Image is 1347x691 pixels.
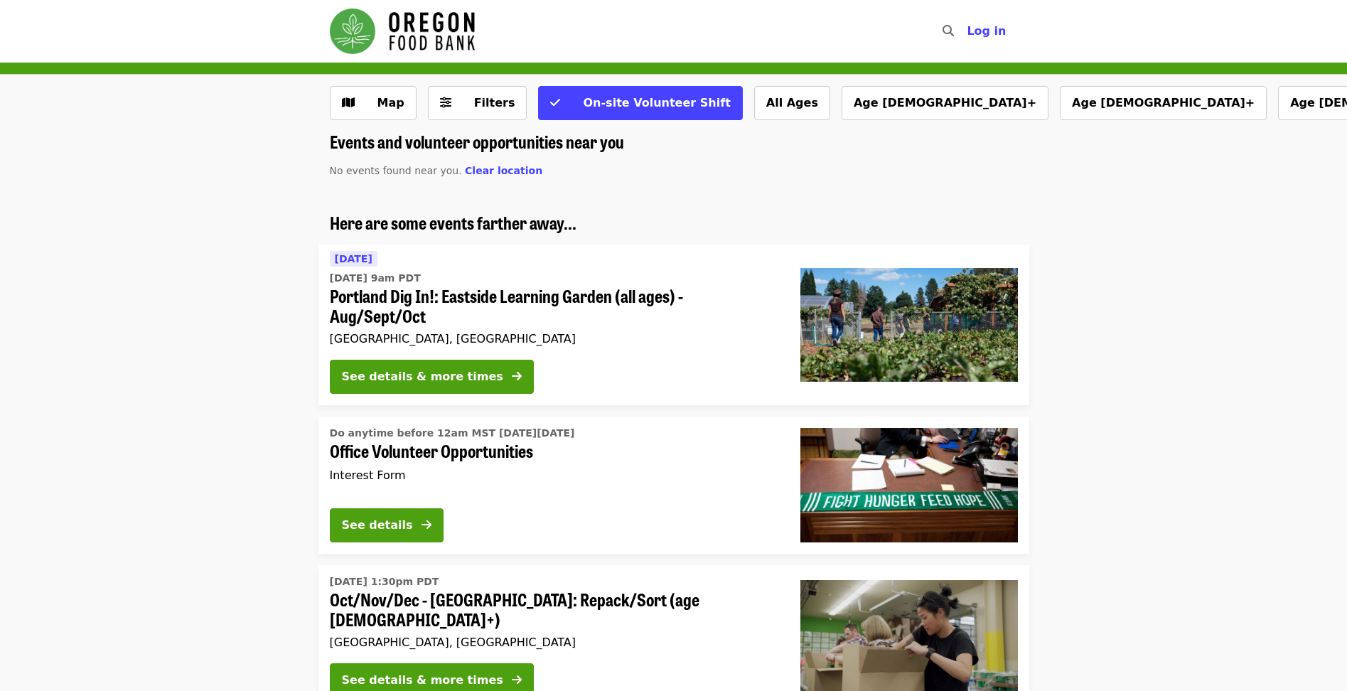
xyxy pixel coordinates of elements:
button: Clear location [465,164,542,178]
i: arrow-right icon [512,370,522,383]
span: Clear location [465,165,542,176]
button: Filters (0 selected) [428,86,527,120]
i: arrow-right icon [422,518,431,532]
img: Portland Dig In!: Eastside Learning Garden (all ages) - Aug/Sept/Oct organized by Oregon Food Bank [800,268,1018,382]
span: No events found near you. [330,165,462,176]
button: Age [DEMOGRAPHIC_DATA]+ [842,86,1048,120]
i: map icon [342,96,355,109]
a: See details for "Office Volunteer Opportunities" [318,417,1029,553]
input: Search [962,14,974,48]
span: Oct/Nov/Dec - [GEOGRAPHIC_DATA]: Repack/Sort (age [DEMOGRAPHIC_DATA]+) [330,589,778,631]
button: All Ages [754,86,830,120]
button: Log in [955,17,1017,45]
div: See details & more times [342,672,503,689]
time: [DATE] 9am PDT [330,271,421,286]
span: Here are some events farther away... [330,210,576,235]
span: [DATE] [335,253,372,264]
i: sliders-h icon [440,96,451,109]
div: [GEOGRAPHIC_DATA], [GEOGRAPHIC_DATA] [330,332,778,345]
button: See details & more times [330,360,534,394]
span: Events and volunteer opportunities near you [330,129,624,154]
span: Filters [474,96,515,109]
button: Show map view [330,86,417,120]
img: Oregon Food Bank - Home [330,9,475,54]
img: Office Volunteer Opportunities organized by Oregon Food Bank [800,428,1018,542]
button: On-site Volunteer Shift [538,86,742,120]
time: [DATE] 1:30pm PDT [330,574,439,589]
span: Log in [967,24,1006,38]
div: See details & more times [342,368,503,385]
span: Map [377,96,404,109]
i: search icon [943,24,954,38]
i: check icon [550,96,560,109]
div: [GEOGRAPHIC_DATA], [GEOGRAPHIC_DATA] [330,636,778,649]
a: See details for "Portland Dig In!: Eastside Learning Garden (all ages) - Aug/Sept/Oct" [318,245,1029,406]
span: Portland Dig In!: Eastside Learning Garden (all ages) - Aug/Sept/Oct [330,286,778,327]
button: See details [330,508,444,542]
button: Age [DEMOGRAPHIC_DATA]+ [1060,86,1267,120]
span: Interest Form [330,468,406,482]
i: arrow-right icon [512,673,522,687]
div: See details [342,517,413,534]
span: On-site Volunteer Shift [583,96,730,109]
span: Do anytime before 12am MST [DATE][DATE] [330,427,575,439]
span: Office Volunteer Opportunities [330,441,778,461]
